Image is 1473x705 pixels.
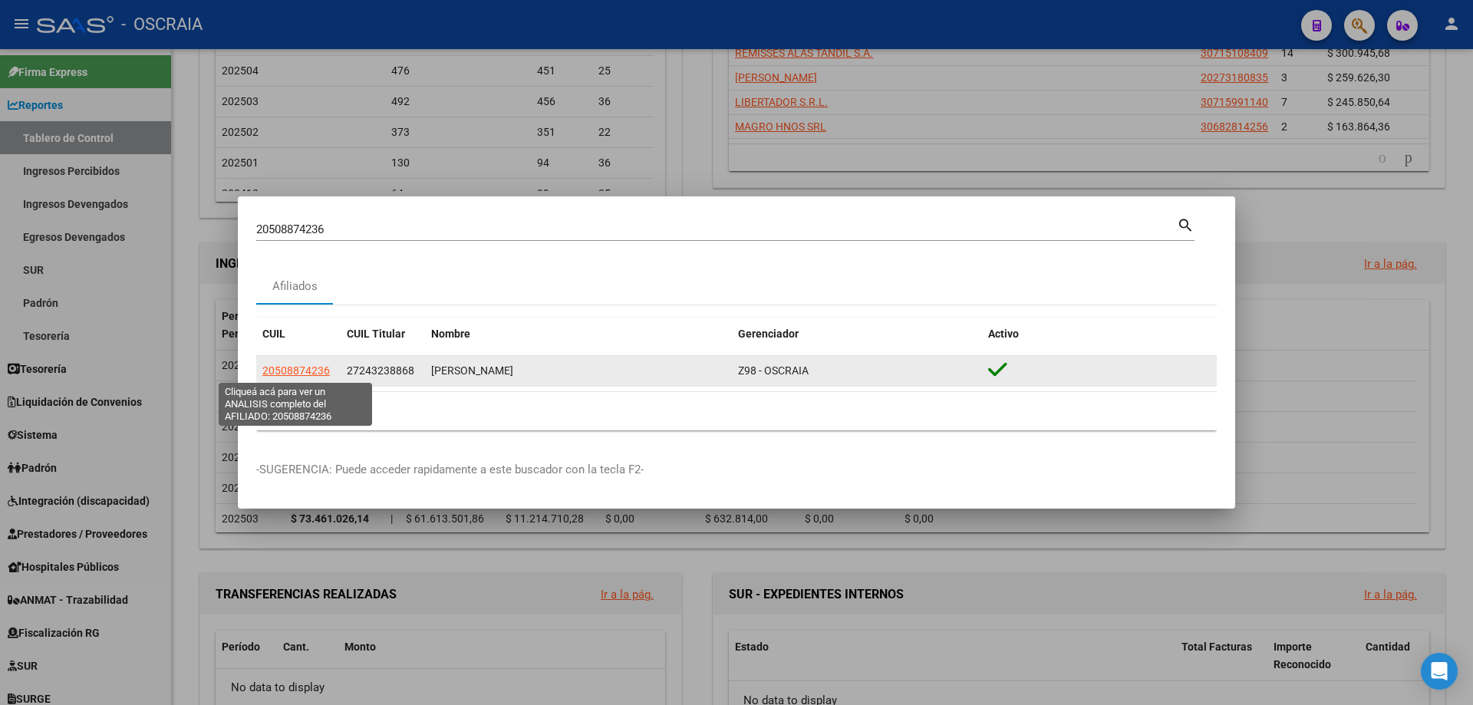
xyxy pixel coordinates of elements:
datatable-header-cell: CUIL Titular [341,318,425,351]
div: [PERSON_NAME] [431,362,726,380]
span: Z98 - OSCRAIA [738,364,809,377]
div: 1 total [256,392,1217,430]
span: Nombre [431,328,470,340]
datatable-header-cell: CUIL [256,318,341,351]
span: 27243238868 [347,364,414,377]
span: CUIL Titular [347,328,405,340]
datatable-header-cell: Gerenciador [732,318,982,351]
datatable-header-cell: Nombre [425,318,732,351]
datatable-header-cell: Activo [982,318,1217,351]
div: Afiliados [272,278,318,295]
div: Open Intercom Messenger [1421,653,1458,690]
span: 20508874236 [262,364,330,377]
mat-icon: search [1177,215,1195,233]
span: Activo [988,328,1019,340]
span: CUIL [262,328,285,340]
p: -SUGERENCIA: Puede acceder rapidamente a este buscador con la tecla F2- [256,461,1217,479]
span: Gerenciador [738,328,799,340]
